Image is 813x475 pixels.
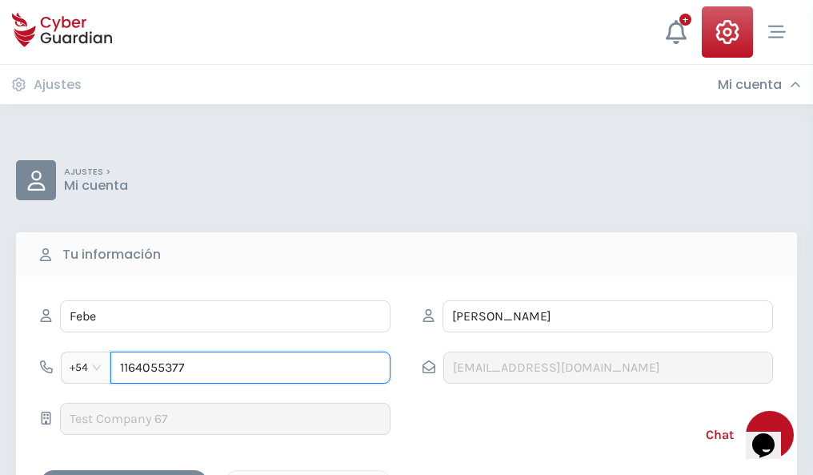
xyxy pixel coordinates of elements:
b: Tu información [62,245,161,264]
p: Mi cuenta [64,178,128,194]
span: Chat [706,425,734,445]
div: + [679,14,691,26]
iframe: chat widget [746,411,797,459]
div: Mi cuenta [718,77,801,93]
h3: Mi cuenta [718,77,782,93]
h3: Ajustes [34,77,82,93]
span: +54 [70,356,102,380]
p: AJUSTES > [64,167,128,178]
